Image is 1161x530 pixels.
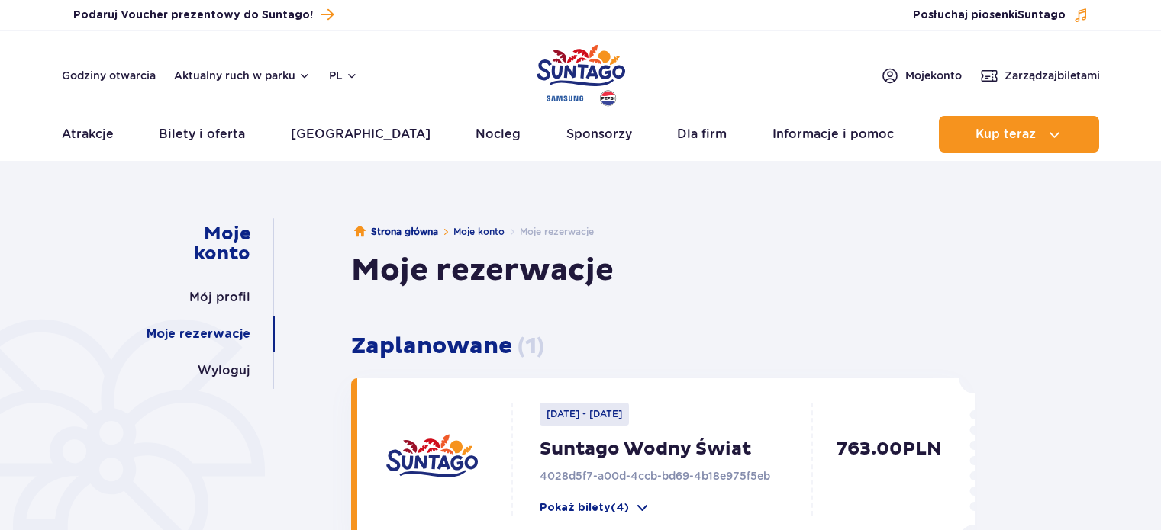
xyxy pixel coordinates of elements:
span: Posłuchaj piosenki [913,8,1066,23]
a: Moje konto [151,218,250,270]
a: Strona główna [354,224,438,239]
a: Mój profil [189,279,250,316]
p: [DATE] - [DATE] [540,403,629,426]
a: Sponsorzy [566,116,632,153]
a: Godziny otwarcia [62,68,156,83]
button: Pokaż bilety(4) [540,500,650,516]
p: Suntago Wodny Świat [540,438,821,461]
button: Aktualny ruch w parku [174,69,311,82]
li: Moje rezerwacje [505,224,594,239]
img: suntago [386,415,478,506]
span: Podaruj Voucher prezentowy do Suntago! [73,8,313,23]
a: Wyloguj [198,352,250,389]
a: Nocleg [476,116,521,153]
a: Informacje i pomoc [772,116,894,153]
button: pl [329,68,358,83]
a: Zarządzajbiletami [980,66,1100,85]
button: Kup teraz [939,116,1099,153]
span: Kup teraz [976,127,1036,141]
span: Moje konto [905,68,962,83]
span: ( 1 ) [518,332,544,360]
p: 763.00 PLN [821,438,942,516]
a: Dla firm [677,116,727,153]
a: Moje rezerwacje [147,316,250,352]
a: [GEOGRAPHIC_DATA] [291,116,431,153]
p: Pokaż bilety (4) [540,500,629,516]
span: Suntago [1017,10,1066,21]
a: Mojekonto [881,66,962,85]
a: Park of Poland [537,38,625,108]
span: Zarządzaj biletami [1005,68,1100,83]
a: Atrakcje [62,116,114,153]
a: Podaruj Voucher prezentowy do Suntago! [73,5,334,25]
a: Moje konto [453,226,505,237]
a: Bilety i oferta [159,116,245,153]
p: 4028d5f7-a00d-4ccb-bd69-4b18e975f5eb [540,468,821,483]
h1: Moje rezerwacje [351,252,614,290]
h3: Zaplanowane [351,332,975,360]
button: Posłuchaj piosenkiSuntago [913,8,1088,23]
